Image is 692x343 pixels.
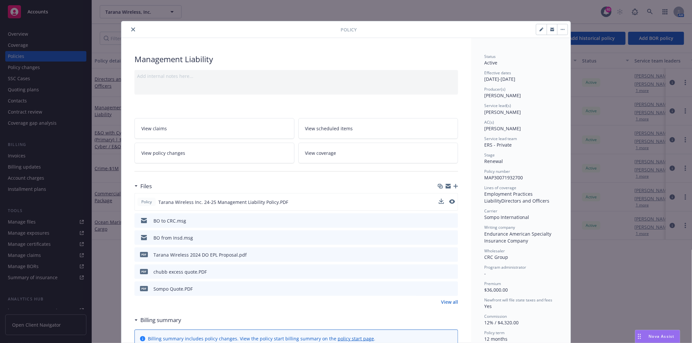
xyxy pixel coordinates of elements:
span: View policy changes [141,150,185,156]
div: BO from Insd.msg [153,234,193,241]
span: Nova Assist [649,334,675,339]
div: Add internal notes here... [137,73,455,80]
div: Sompo Quote.PDF [153,285,193,292]
a: View all [441,298,458,305]
span: Lines of coverage [484,185,516,190]
span: Employment Practices Liability [484,191,534,204]
button: download file [439,251,444,258]
span: View claims [141,125,167,132]
button: download file [439,199,444,204]
span: Writing company [484,225,515,230]
span: pdf [140,252,148,257]
span: Program administrator [484,264,526,270]
div: [DATE] - [DATE] [484,70,558,82]
h3: Billing summary [140,316,181,324]
span: Active [484,60,497,66]
h3: Files [140,182,152,190]
span: PDF [140,269,148,274]
span: - [484,270,486,277]
span: Newfront will file state taxes and fees [484,297,552,303]
div: Tarana Wireless 2024 DO EPL Proposal.pdf [153,251,247,258]
span: Premium [484,281,501,286]
button: preview file [449,199,455,204]
span: CRC Group [484,254,508,260]
span: [PERSON_NAME] [484,109,521,115]
button: preview file [450,251,455,258]
button: Nova Assist [635,330,680,343]
span: Policy term [484,330,505,335]
span: 12% / $4,320.00 [484,319,519,326]
button: preview file [450,285,455,292]
span: Directors and Officers [501,198,549,204]
span: AC(s) [484,119,494,125]
a: View policy changes [134,143,294,163]
button: download file [439,199,444,206]
div: Billing summary [134,316,181,324]
span: View scheduled items [305,125,353,132]
span: Sompo International [484,214,529,220]
span: 12 months [484,336,507,342]
a: View scheduled items [298,118,458,139]
span: Status [484,54,496,59]
span: [PERSON_NAME] [484,125,521,132]
a: View claims [134,118,294,139]
button: preview file [449,199,455,206]
span: Effective dates [484,70,511,76]
button: preview file [450,268,455,275]
span: View coverage [305,150,336,156]
div: Drag to move [635,330,644,343]
button: download file [439,268,444,275]
span: Commission [484,314,507,319]
span: Policy number [484,169,510,174]
button: preview file [450,234,455,241]
button: download file [439,217,444,224]
span: $36,000.00 [484,287,508,293]
span: Tarana Wireless Inc. 24-25 Management Liability Policy.PDF [158,199,288,206]
span: PDF [140,286,148,291]
div: Billing summary includes policy changes. View the policy start billing summary on the . [148,335,375,342]
span: [PERSON_NAME] [484,92,521,99]
span: Producer(s) [484,86,506,92]
span: Endurance American Specialty Insurance Company [484,231,553,244]
div: Files [134,182,152,190]
span: Yes [484,303,492,309]
div: Management Liability [134,54,458,65]
div: chubb excess quote.PDF [153,268,207,275]
span: Renewal [484,158,503,164]
span: Policy [341,26,357,33]
a: policy start page [338,335,374,342]
span: Service lead team [484,136,517,141]
span: Stage [484,152,495,158]
div: BO to CRC.msg [153,217,186,224]
span: MAP30071932700 [484,174,523,181]
button: download file [439,234,444,241]
a: View coverage [298,143,458,163]
span: ERS - Private [484,142,512,148]
button: preview file [450,217,455,224]
span: Service lead(s) [484,103,511,108]
button: download file [439,285,444,292]
span: Policy [140,199,153,205]
span: Carrier [484,208,497,214]
span: Wholesaler [484,248,505,254]
button: close [129,26,137,33]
